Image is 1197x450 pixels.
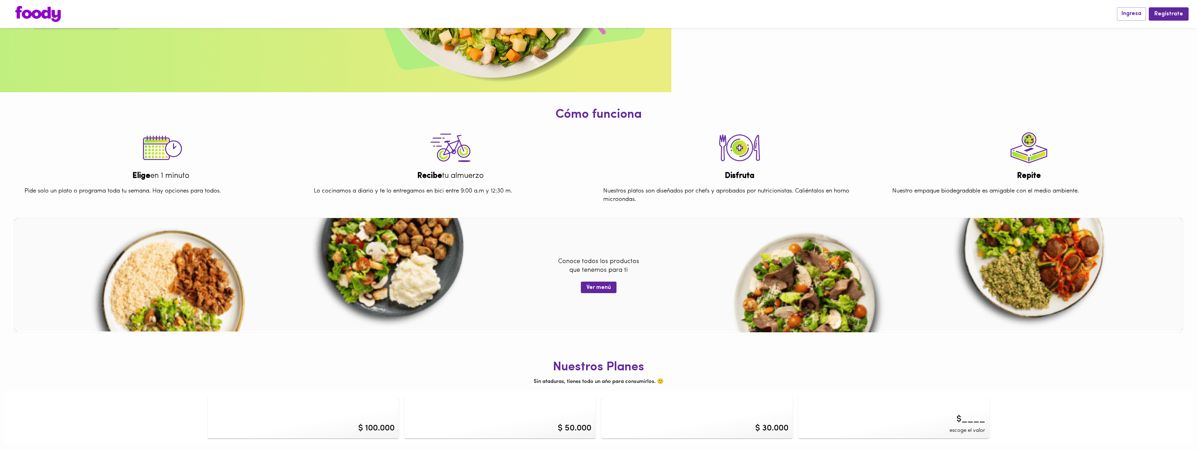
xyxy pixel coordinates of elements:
[1117,7,1146,20] button: Ingresa
[19,182,303,201] div: Pide solo un plato o programa toda tu semana. Hay opciones para todos.
[887,182,1171,201] div: Nuestro empaque biodegradable es amigable con el medio ambiente.
[950,427,985,434] span: escoge el valor
[1154,11,1183,17] span: Regístrate
[534,379,664,384] span: Sin ataduras, tienes todo un año para consumirlos. 🙂
[309,170,592,181] div: tu almuerzo
[586,284,611,291] span: Ver menú
[581,282,616,293] button: Ver menú
[1004,125,1053,171] img: tutorial-step-4.png
[309,182,592,201] div: Lo cocinamos a diario y te lo entregamos en bici entre 9:00 a.m y 12:30 m.
[5,361,1192,375] h1: Nuestros Planes
[558,422,591,434] div: $ 50.000
[598,182,882,209] div: Nuestros platos son diseñados por chefs y aprobados por nutricionistas. Caliéntalos en horno micr...
[715,125,764,171] img: tutorial-step-2.png
[426,125,475,171] img: tutorial-step-3.png
[449,257,748,280] p: Conoce todos los productos que tenemos para ti
[417,172,442,180] b: Recibe
[755,422,788,434] div: $ 30.000
[1122,10,1141,17] span: Ingresa
[1017,172,1041,180] b: Repite
[19,170,303,181] div: en 1 minuto
[1156,409,1190,443] iframe: Messagebird Livechat Widget
[358,422,395,434] div: $ 100.000
[137,125,186,171] img: tutorial-step-1.png
[1149,7,1189,20] button: Regístrate
[132,172,150,180] b: Elige
[15,6,61,22] img: logo.png
[957,413,985,425] span: $____
[5,108,1192,122] h1: Cómo funciona
[725,172,755,180] b: Disfruta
